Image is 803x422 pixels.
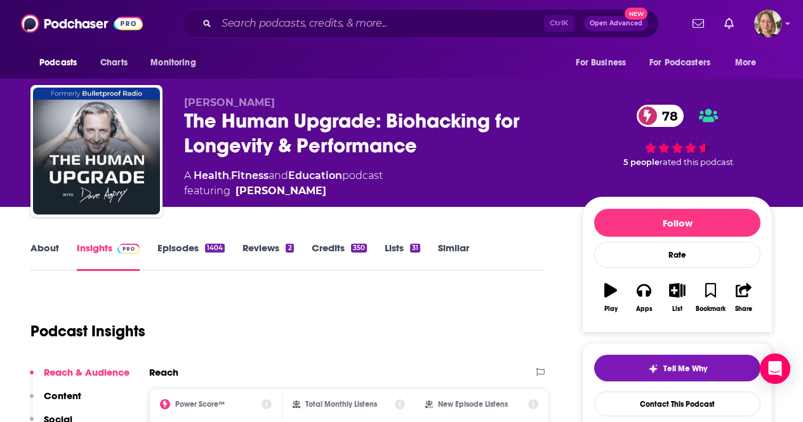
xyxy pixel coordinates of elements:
div: Share [735,305,752,313]
div: A podcast [184,168,383,199]
img: tell me why sparkle [648,364,658,374]
span: 78 [649,105,684,127]
span: Open Advanced [590,20,642,27]
span: [PERSON_NAME] [184,96,275,109]
button: Reach & Audience [30,366,129,390]
a: Episodes1404 [157,242,225,271]
span: Charts [100,54,128,72]
div: 2 [286,244,293,253]
button: Content [30,390,81,413]
span: and [269,169,288,181]
button: Apps [627,275,660,320]
button: open menu [142,51,212,75]
div: 31 [410,244,420,253]
span: More [735,54,757,72]
img: User Profile [754,10,782,37]
h1: Podcast Insights [30,322,145,341]
p: Reach & Audience [44,366,129,378]
div: Bookmark [696,305,726,313]
a: Dave Asprey [236,183,326,199]
button: open menu [30,51,93,75]
span: , [229,169,231,181]
div: Rate [594,242,760,268]
span: 5 people [623,157,660,167]
img: Podchaser Pro [117,244,140,254]
input: Search podcasts, credits, & more... [216,13,544,34]
div: Play [604,305,618,313]
h2: Power Score™ [175,400,225,409]
button: open menu [726,51,773,75]
button: tell me why sparkleTell Me Why [594,355,760,381]
a: Lists31 [385,242,420,271]
button: open menu [567,51,642,75]
a: Show notifications dropdown [719,13,739,34]
div: Apps [636,305,653,313]
span: Logged in as AriFortierPr [754,10,782,37]
div: 78 5 peoplerated this podcast [582,96,773,176]
span: For Podcasters [649,54,710,72]
span: New [625,8,647,20]
div: 350 [351,244,367,253]
a: Charts [92,51,135,75]
a: Contact This Podcast [594,392,760,416]
button: List [661,275,694,320]
span: featuring [184,183,383,199]
p: Content [44,390,81,402]
div: List [672,305,682,313]
button: Play [594,275,627,320]
a: InsightsPodchaser Pro [77,242,140,271]
a: Fitness [231,169,269,181]
div: 1404 [205,244,225,253]
span: Tell Me Why [663,364,707,374]
span: Podcasts [39,54,77,72]
button: Bookmark [694,275,727,320]
a: Similar [438,242,469,271]
a: About [30,242,59,271]
span: For Business [576,54,626,72]
img: The Human Upgrade: Biohacking for Longevity & Performance [33,88,160,214]
a: Reviews2 [242,242,293,271]
button: Share [727,275,760,320]
img: Podchaser - Follow, Share and Rate Podcasts [21,11,143,36]
span: rated this podcast [660,157,733,167]
a: Show notifications dropdown [687,13,709,34]
button: Follow [594,209,760,237]
span: Monitoring [150,54,196,72]
button: open menu [641,51,729,75]
a: Credits350 [312,242,367,271]
span: Ctrl K [544,15,574,32]
a: Education [288,169,342,181]
div: Search podcasts, credits, & more... [182,9,659,38]
h2: Reach [149,366,178,378]
div: Open Intercom Messenger [760,353,790,384]
h2: New Episode Listens [438,400,508,409]
a: Health [194,169,229,181]
a: 78 [637,105,684,127]
h2: Total Monthly Listens [305,400,377,409]
button: Open AdvancedNew [584,16,648,31]
button: Show profile menu [754,10,782,37]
